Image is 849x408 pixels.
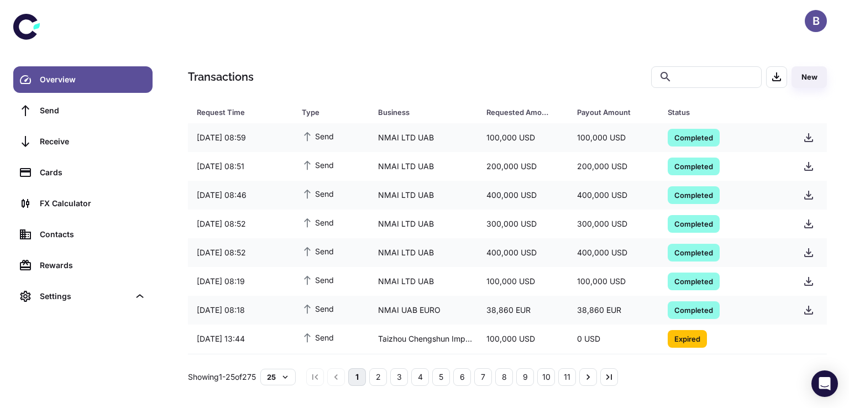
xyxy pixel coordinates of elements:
[40,135,146,148] div: Receive
[369,127,478,148] div: NMAI LTD UAB
[478,127,568,148] div: 100,000 USD
[495,368,513,386] button: Go to page 8
[600,368,618,386] button: Go to last page
[260,369,296,385] button: 25
[369,328,478,349] div: Taizhou Chengshun Import And Export [DOMAIN_NAME]
[188,127,293,148] div: [DATE] 08:59
[188,156,293,177] div: [DATE] 08:51
[478,156,568,177] div: 200,000 USD
[188,69,254,85] h1: Transactions
[369,271,478,292] div: NMAI LTD UAB
[577,104,640,120] div: Payout Amount
[568,213,659,234] div: 300,000 USD
[805,10,827,32] button: B
[568,328,659,349] div: 0 USD
[13,252,153,279] a: Rewards
[302,245,334,257] span: Send
[302,130,334,142] span: Send
[474,368,492,386] button: Go to page 7
[369,242,478,263] div: NMAI LTD UAB
[478,300,568,321] div: 38,860 EUR
[568,271,659,292] div: 100,000 USD
[302,104,365,120] span: Type
[478,185,568,206] div: 400,000 USD
[668,247,720,258] span: Completed
[348,368,366,386] button: page 1
[369,156,478,177] div: NMAI LTD UAB
[369,213,478,234] div: NMAI LTD UAB
[302,159,334,171] span: Send
[40,290,129,302] div: Settings
[537,368,555,386] button: Go to page 10
[516,368,534,386] button: Go to page 9
[13,97,153,124] a: Send
[302,274,334,286] span: Send
[188,300,293,321] div: [DATE] 08:18
[811,370,838,397] div: Open Intercom Messenger
[453,368,471,386] button: Go to page 6
[369,185,478,206] div: NMAI LTD UAB
[558,368,576,386] button: Go to page 11
[577,104,654,120] span: Payout Amount
[478,213,568,234] div: 300,000 USD
[305,368,620,386] nav: pagination navigation
[478,328,568,349] div: 100,000 USD
[13,283,153,310] div: Settings
[302,104,350,120] div: Type
[432,368,450,386] button: Go to page 5
[568,185,659,206] div: 400,000 USD
[188,271,293,292] div: [DATE] 08:19
[668,132,720,143] span: Completed
[13,128,153,155] a: Receive
[302,302,334,315] span: Send
[668,104,781,120] span: Status
[13,159,153,186] a: Cards
[668,275,720,286] span: Completed
[302,331,334,343] span: Send
[668,104,767,120] div: Status
[369,368,387,386] button: Go to page 2
[369,300,478,321] div: NMAI UAB EURO
[13,66,153,93] a: Overview
[302,216,334,228] span: Send
[579,368,597,386] button: Go to next page
[486,104,564,120] span: Requested Amount
[13,190,153,217] a: FX Calculator
[197,104,289,120] span: Request Time
[197,104,274,120] div: Request Time
[188,328,293,349] div: [DATE] 13:44
[568,127,659,148] div: 100,000 USD
[40,166,146,179] div: Cards
[478,242,568,263] div: 400,000 USD
[486,104,549,120] div: Requested Amount
[13,221,153,248] a: Contacts
[668,189,720,200] span: Completed
[40,228,146,240] div: Contacts
[40,259,146,271] div: Rewards
[568,300,659,321] div: 38,860 EUR
[302,187,334,200] span: Send
[411,368,429,386] button: Go to page 4
[40,104,146,117] div: Send
[668,333,707,344] span: Expired
[188,371,256,383] p: Showing 1-25 of 275
[668,218,720,229] span: Completed
[188,213,293,234] div: [DATE] 08:52
[40,74,146,86] div: Overview
[188,185,293,206] div: [DATE] 08:46
[668,304,720,315] span: Completed
[188,242,293,263] div: [DATE] 08:52
[40,197,146,210] div: FX Calculator
[568,156,659,177] div: 200,000 USD
[478,271,568,292] div: 100,000 USD
[390,368,408,386] button: Go to page 3
[568,242,659,263] div: 400,000 USD
[668,160,720,171] span: Completed
[792,66,827,88] button: New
